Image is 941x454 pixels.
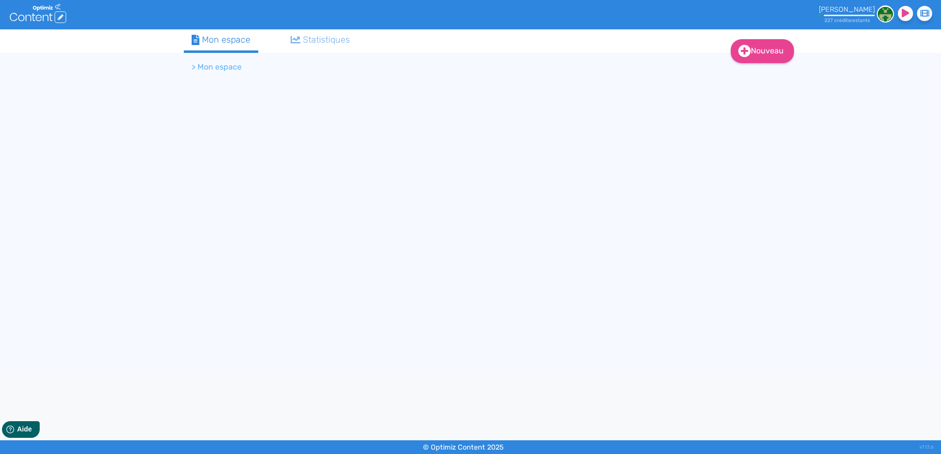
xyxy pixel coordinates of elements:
a: Nouveau [731,39,794,63]
span: s [848,17,850,24]
small: © Optimiz Content 2025 [423,443,504,452]
a: Statistiques [283,29,358,50]
div: Mon espace [192,33,250,47]
a: Mon espace [184,29,258,53]
img: 6adefb463699458b3a7e00f487fb9d6a [877,5,894,23]
nav: breadcrumb [184,55,674,79]
span: s [867,17,870,24]
small: 227 crédit restant [824,17,870,24]
div: V1.13.6 [919,440,934,454]
div: Statistiques [291,33,350,47]
div: [PERSON_NAME] [819,5,875,14]
li: > Mon espace [192,61,242,73]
